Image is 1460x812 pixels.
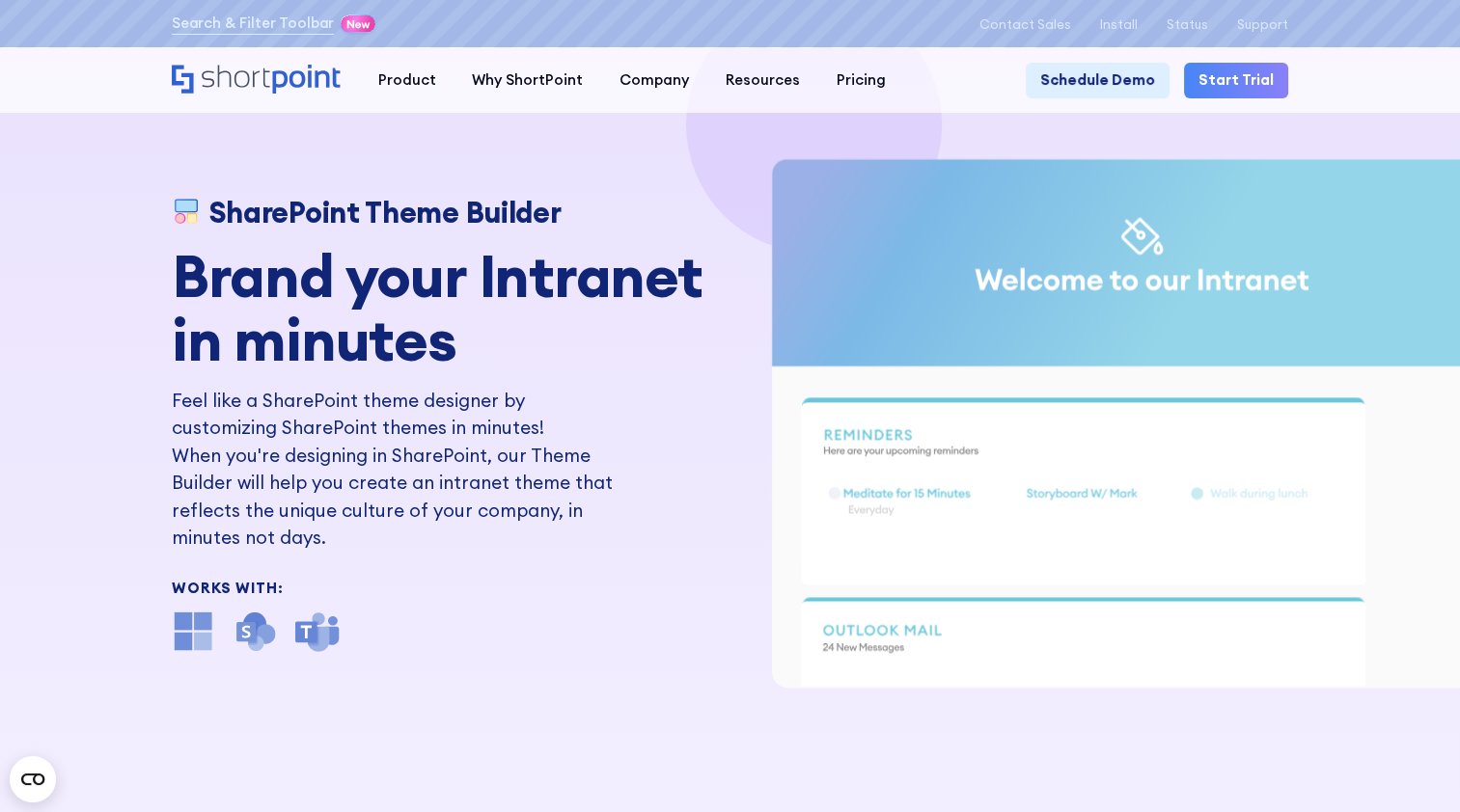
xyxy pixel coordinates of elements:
[472,69,583,92] div: Why ShortPoint
[601,63,707,99] a: Company
[1167,17,1208,32] a: Status
[1184,63,1288,99] a: Start Trial
[172,609,215,653] img: microsoft office icon
[620,69,689,92] div: Company
[726,69,800,92] div: Resources
[707,63,818,99] a: Resources
[1364,719,1460,812] iframe: Chat Widget
[360,63,455,99] a: Product
[172,581,719,595] div: Works With:
[234,609,277,653] img: SharePoint icon
[1100,17,1138,32] a: Install
[172,65,342,95] a: Home
[978,17,1070,32] a: Contact Sales
[1237,17,1288,32] a: Support
[837,69,886,92] div: Pricing
[295,609,339,653] img: microsoft teams icon
[1026,63,1170,99] a: Schedule Demo
[10,756,56,802] button: Open CMP widget
[172,13,335,35] a: Search & Filter Toolbar
[818,63,904,99] a: Pricing
[172,387,624,442] h2: Feel like a SharePoint theme designer by customizing SharePoint themes in minutes!
[172,442,624,551] p: When you're designing in SharePoint, our Theme Builder will help you create an intranet theme tha...
[208,196,562,230] h1: SharePoint Theme Builder
[172,238,702,377] strong: Brand your Intranet in minutes
[377,69,435,92] div: Product
[454,63,601,99] a: Why ShortPoint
